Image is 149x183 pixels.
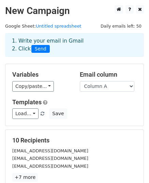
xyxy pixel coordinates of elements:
[12,148,88,153] small: [EMAIL_ADDRESS][DOMAIN_NAME]
[12,71,70,78] h5: Variables
[12,173,38,182] a: +7 more
[12,137,137,144] h5: 10 Recipients
[12,108,39,119] a: Load...
[31,45,50,53] span: Send
[5,5,144,17] h2: New Campaign
[5,24,81,29] small: Google Sheet:
[98,24,144,29] a: Daily emails left: 50
[49,108,67,119] button: Save
[12,81,54,92] a: Copy/paste...
[80,71,137,78] h5: Email column
[12,98,42,106] a: Templates
[36,24,81,29] a: Untitled spreadsheet
[98,22,144,30] span: Daily emails left: 50
[12,156,88,161] small: [EMAIL_ADDRESS][DOMAIN_NAME]
[12,164,88,169] small: [EMAIL_ADDRESS][DOMAIN_NAME]
[115,150,149,183] iframe: Chat Widget
[7,37,142,53] div: 1. Write your email in Gmail 2. Click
